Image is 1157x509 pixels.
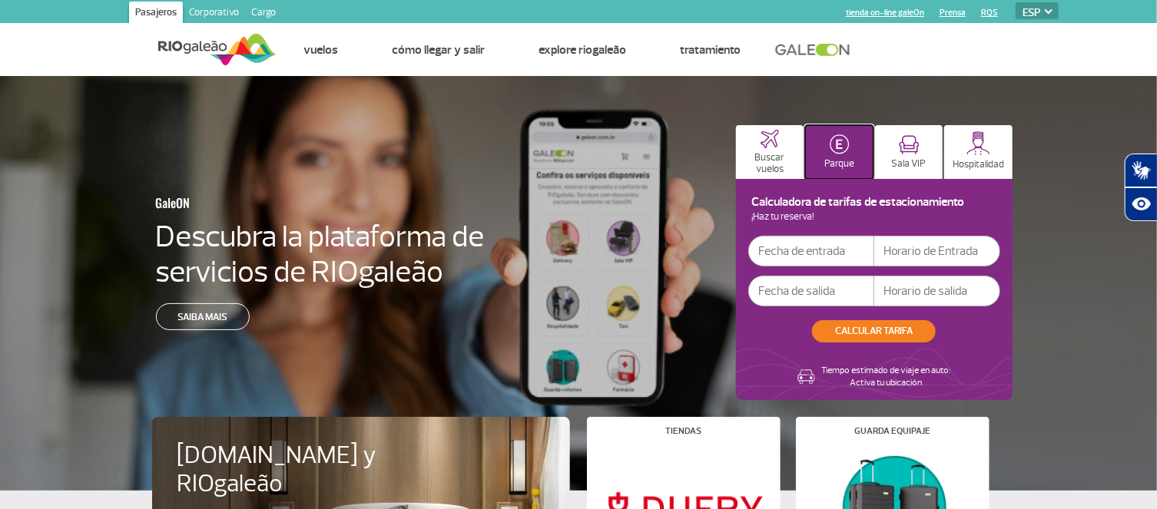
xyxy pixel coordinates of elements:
[156,219,488,289] h4: Descubra la plataforma de servicios de RIOgaleão
[899,135,920,154] img: vipRoom.svg
[875,125,943,179] button: Sala VIP
[156,303,250,330] a: Saiba mais
[748,213,1000,221] p: ¡Haz tu reserva!
[824,158,854,170] p: Parque
[748,236,874,266] input: Fecha de entrada
[183,2,245,26] a: Corporativo
[830,134,850,154] img: carParkingHomeActive.svg
[812,320,936,342] button: CALCULAR TARIFA
[846,8,924,18] a: tienda on-line galeOn
[761,130,779,148] img: airplaneHome.svg
[805,125,874,179] button: Parque
[966,131,990,155] img: hospitality.svg
[129,2,183,26] a: Pasajeros
[953,159,1004,170] p: Hospitalidad
[748,198,1000,207] h4: Calculadora de tarifas de estacionamiento
[874,276,1000,306] input: Horario de salida
[821,365,950,389] p: Tiempo estimado de viaje en auto: Activa tu ubicación
[156,187,413,219] h3: GaleON
[874,236,1000,266] input: Horario de Entrada
[744,152,797,175] p: Buscar vuelos
[940,8,966,18] a: Prensa
[1125,154,1157,221] div: Plugin de acessibilidade da Hand Talk.
[392,42,485,58] a: Cómo llegar y salir
[892,158,927,170] p: Sala VIP
[680,42,741,58] a: Tratamiento
[245,2,282,26] a: Cargo
[666,427,702,435] h4: Tiendas
[981,8,998,18] a: RQS
[1125,187,1157,221] button: Abrir recursos assistivos.
[1125,154,1157,187] button: Abrir tradutor de língua de sinais.
[748,276,874,306] input: Fecha de salida
[177,441,421,498] h4: [DOMAIN_NAME] y RIOgaleão
[539,42,626,58] a: Explore RIOgaleão
[303,42,338,58] a: Vuelos
[944,125,1013,179] button: Hospitalidad
[855,427,931,435] h4: Guarda equipaje
[736,125,804,179] button: Buscar vuelos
